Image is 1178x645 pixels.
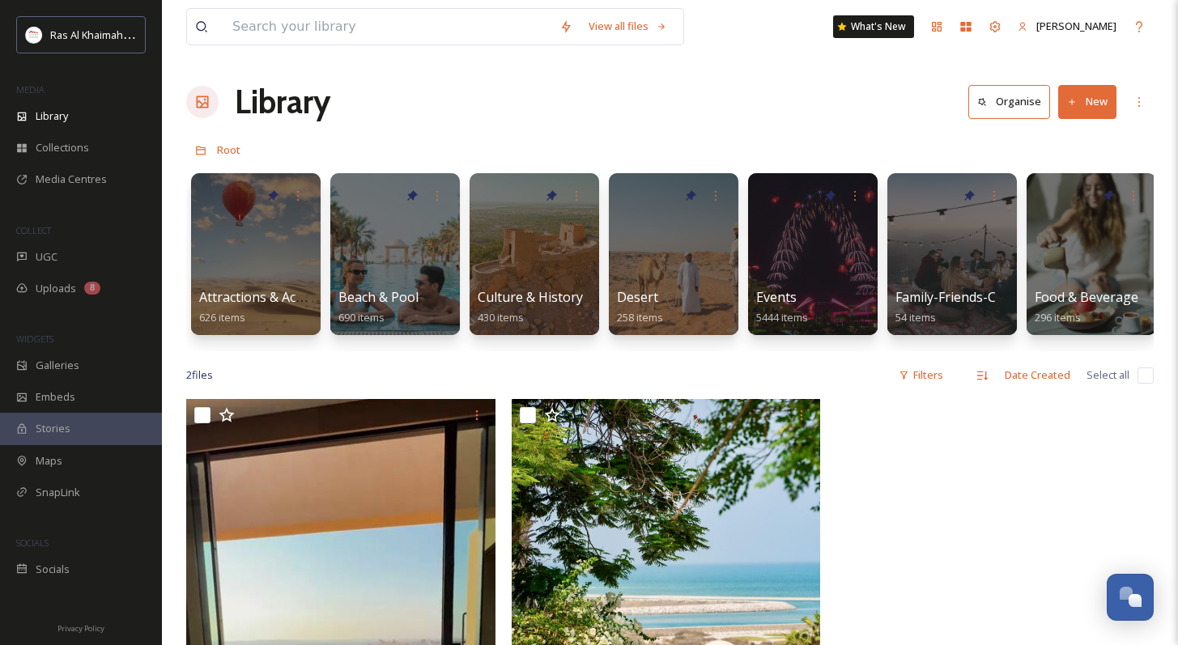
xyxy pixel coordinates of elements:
a: Desert258 items [617,290,663,325]
span: MEDIA [16,83,45,95]
span: 626 items [199,310,245,325]
span: COLLECT [16,224,51,236]
span: Events [756,288,797,306]
a: Culture & History430 items [478,290,583,325]
span: Beach & Pool [338,288,419,306]
span: Media Centres [36,172,107,187]
span: Family-Friends-Couple-Solo [895,288,1062,306]
span: [PERSON_NAME] [1036,19,1116,33]
span: Library [36,108,68,124]
a: Root [217,140,240,159]
a: Beach & Pool690 items [338,290,419,325]
a: Privacy Policy [57,617,104,637]
span: Culture & History [478,288,583,306]
span: Select all [1087,367,1129,383]
span: Root [217,142,240,157]
span: Socials [36,562,70,577]
span: 430 items [478,310,524,325]
span: 2 file s [186,367,213,383]
a: Food & Beverage296 items [1035,290,1138,325]
span: 54 items [895,310,936,325]
span: 258 items [617,310,663,325]
span: 690 items [338,310,385,325]
input: Search your library [224,9,551,45]
span: Maps [36,453,62,469]
span: Desert [617,288,658,306]
span: SOCIALS [16,537,49,549]
span: 5444 items [756,310,808,325]
button: Organise [968,85,1050,118]
span: Embeds [36,389,75,405]
a: Organise [968,85,1058,118]
a: View all files [580,11,675,42]
button: New [1058,85,1116,118]
img: Logo_RAKTDA_RGB-01.png [26,27,42,43]
span: UGC [36,249,57,265]
span: Food & Beverage [1035,288,1138,306]
div: Date Created [997,359,1078,391]
span: SnapLink [36,485,80,500]
a: Events5444 items [756,290,808,325]
span: Uploads [36,281,76,296]
button: Open Chat [1107,574,1154,621]
a: Library [235,78,330,126]
span: Galleries [36,358,79,373]
span: Privacy Policy [57,623,104,634]
a: Family-Friends-Couple-Solo54 items [895,290,1062,325]
a: What's New [833,15,914,38]
div: 8 [84,282,100,295]
div: Filters [891,359,951,391]
span: Collections [36,140,89,155]
span: Stories [36,421,70,436]
a: Attractions & Activities626 items [199,290,335,325]
span: 296 items [1035,310,1081,325]
span: Attractions & Activities [199,288,335,306]
span: WIDGETS [16,333,53,345]
a: [PERSON_NAME] [1010,11,1125,42]
span: Ras Al Khaimah Tourism Development Authority [50,27,279,42]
